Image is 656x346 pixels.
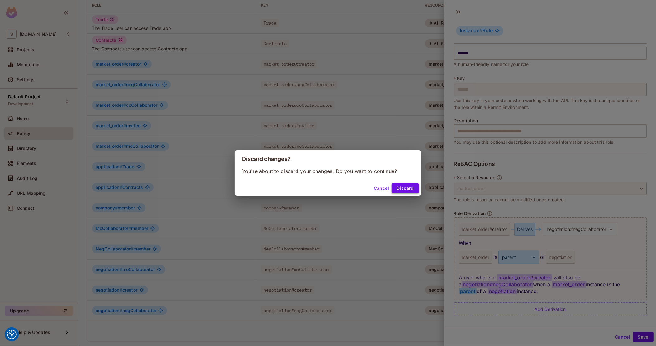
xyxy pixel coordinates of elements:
[242,168,414,175] p: You're about to discard your changes. Do you want to continue?
[235,150,421,168] h2: Discard changes?
[392,183,419,193] button: Discard
[371,183,392,193] button: Cancel
[7,330,17,339] img: Revisit consent button
[7,330,17,339] button: Consent Preferences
